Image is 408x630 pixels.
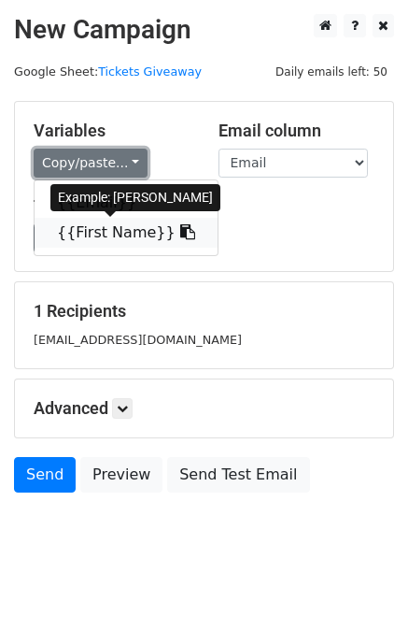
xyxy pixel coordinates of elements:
a: Send Test Email [167,457,309,493]
a: {{Email}} [35,188,218,218]
h5: 1 Recipients [34,301,374,322]
small: Google Sheet: [14,64,202,79]
span: Daily emails left: 50 [269,62,394,82]
h5: Advanced [34,398,374,419]
a: Daily emails left: 50 [269,64,394,79]
iframe: Chat Widget [315,540,408,630]
a: Preview [80,457,162,493]
h2: New Campaign [14,14,394,46]
h5: Email column [218,121,375,141]
div: Example: [PERSON_NAME] [50,184,220,211]
a: Send [14,457,76,493]
small: [EMAIL_ADDRESS][DOMAIN_NAME] [34,333,242,347]
h5: Variables [34,121,190,141]
a: {{First Name}} [35,218,218,248]
a: Tickets Giveaway [98,64,202,79]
